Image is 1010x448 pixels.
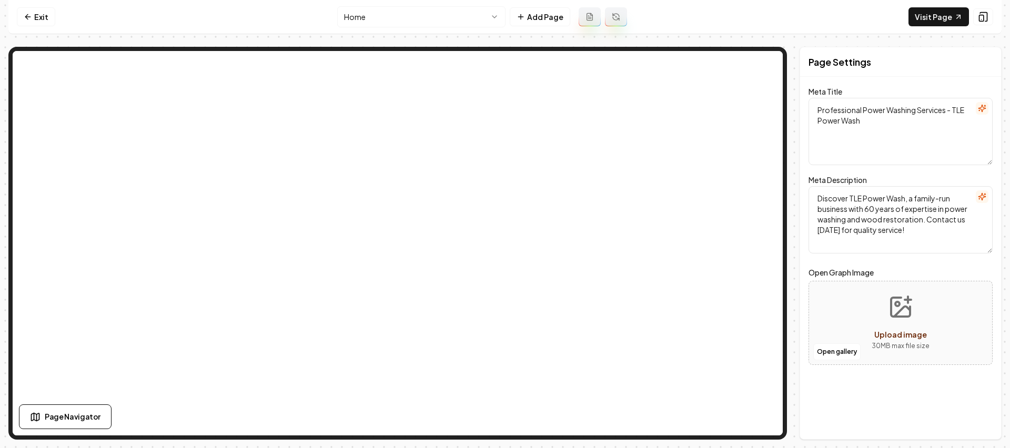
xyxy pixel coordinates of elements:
[19,404,112,429] button: Page Navigator
[809,87,842,96] label: Meta Title
[17,7,55,26] a: Exit
[872,341,930,351] p: 30 MB max file size
[813,343,861,360] button: Open gallery
[908,7,969,26] a: Visit Page
[45,411,100,422] span: Page Navigator
[809,266,993,279] label: Open Graph Image
[605,7,627,26] button: Regenerate page
[809,175,867,185] label: Meta Description
[510,7,570,26] button: Add Page
[863,286,938,360] button: Upload image
[874,330,927,339] span: Upload image
[809,55,871,69] h2: Page Settings
[579,7,601,26] button: Add admin page prompt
